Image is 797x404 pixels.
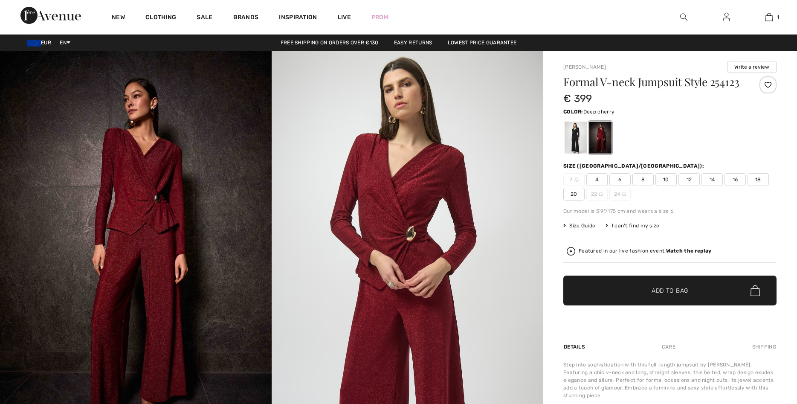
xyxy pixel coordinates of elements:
img: Watch the replay [567,247,575,256]
span: € 399 [563,93,592,105]
strong: Watch the replay [666,248,712,254]
div: Featured in our live fashion event. [579,248,711,254]
span: 12 [678,173,700,186]
a: Sign In [716,12,737,23]
a: Brands [233,14,259,23]
img: ring-m.svg [574,177,579,182]
span: Deep cherry [583,109,614,115]
a: Live [338,13,351,22]
div: Care [655,339,683,355]
span: EUR [27,40,55,46]
span: 18 [748,173,769,186]
span: Inspiration [279,14,317,23]
span: 6 [609,173,631,186]
span: 10 [655,173,677,186]
div: I can't find my size [606,222,659,230]
img: search the website [680,12,687,22]
img: My Info [723,12,730,22]
span: 14 [701,173,723,186]
span: 20 [563,188,585,201]
div: Details [563,339,587,355]
img: 1ère Avenue [20,7,81,24]
a: Prom [371,13,388,22]
img: ring-m.svg [599,192,603,196]
img: ring-m.svg [622,192,626,196]
span: 22 [586,188,608,201]
h1: Formal V-neck Jumpsuit Style 254123 [563,76,741,87]
button: Add to Bag [563,276,777,305]
a: New [112,14,125,23]
span: 16 [725,173,746,186]
div: Our model is 5'9"/175 cm and wears a size 6. [563,207,777,215]
a: Clothing [145,14,176,23]
img: My Bag [765,12,773,22]
a: Sale [197,14,212,23]
a: Lowest Price Guarantee [441,40,524,46]
img: Bag.svg [751,285,760,296]
div: Shipping [750,339,777,355]
button: Write a review [727,61,777,73]
div: Deep cherry [589,122,612,154]
span: Add to Bag [652,286,688,295]
span: Size Guide [563,222,595,230]
div: Step into sophistication with this full-length jumpsuit by [PERSON_NAME]. Featuring a chic v-neck... [563,361,777,399]
a: Easy Returns [387,40,440,46]
span: 24 [609,188,631,201]
a: [PERSON_NAME] [563,64,606,70]
div: Black [565,122,587,154]
span: Color: [563,109,583,115]
span: EN [60,40,70,46]
a: 1 [748,12,790,22]
a: Free shipping on orders over €130 [274,40,385,46]
div: Size ([GEOGRAPHIC_DATA]/[GEOGRAPHIC_DATA]): [563,162,706,170]
span: 1 [777,13,779,21]
span: 2 [563,173,585,186]
span: 8 [632,173,654,186]
img: Euro [27,40,41,47]
span: 4 [586,173,608,186]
